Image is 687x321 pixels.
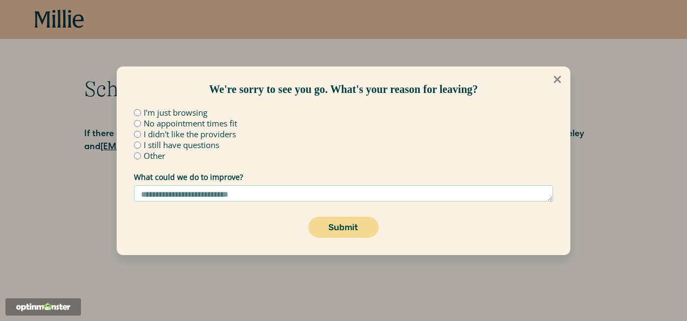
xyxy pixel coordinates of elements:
img: Powered by OptinMonster [16,303,70,311]
label: I'm just browsing [144,109,207,117]
button: Close [545,67,570,92]
label: I didn't like the providers [144,130,236,138]
label: Other [144,152,165,160]
label: What could we do to improve? [134,173,553,181]
button: Submit [308,217,378,238]
label: No appointment times fit [144,119,237,128]
label: I still have questions [144,141,219,149]
span: We're sorry to see you go. What's your reason for leaving? [209,83,478,95]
